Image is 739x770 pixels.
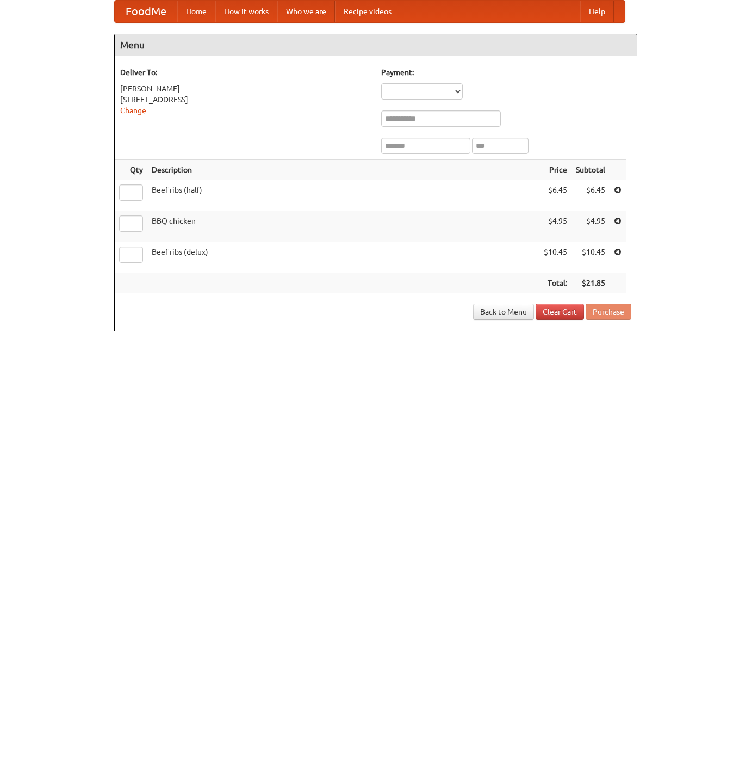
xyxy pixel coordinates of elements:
[147,160,539,180] th: Description
[572,211,610,242] td: $4.95
[120,67,370,78] h5: Deliver To:
[572,273,610,293] th: $21.85
[539,180,572,211] td: $6.45
[147,211,539,242] td: BBQ chicken
[539,211,572,242] td: $4.95
[539,273,572,293] th: Total:
[580,1,614,22] a: Help
[120,83,370,94] div: [PERSON_NAME]
[572,160,610,180] th: Subtotal
[586,304,631,320] button: Purchase
[539,242,572,273] td: $10.45
[572,242,610,273] td: $10.45
[473,304,534,320] a: Back to Menu
[381,67,631,78] h5: Payment:
[215,1,277,22] a: How it works
[147,180,539,211] td: Beef ribs (half)
[177,1,215,22] a: Home
[115,160,147,180] th: Qty
[536,304,584,320] a: Clear Cart
[539,160,572,180] th: Price
[120,106,146,115] a: Change
[277,1,335,22] a: Who we are
[335,1,400,22] a: Recipe videos
[147,242,539,273] td: Beef ribs (delux)
[572,180,610,211] td: $6.45
[115,34,637,56] h4: Menu
[120,94,370,105] div: [STREET_ADDRESS]
[115,1,177,22] a: FoodMe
